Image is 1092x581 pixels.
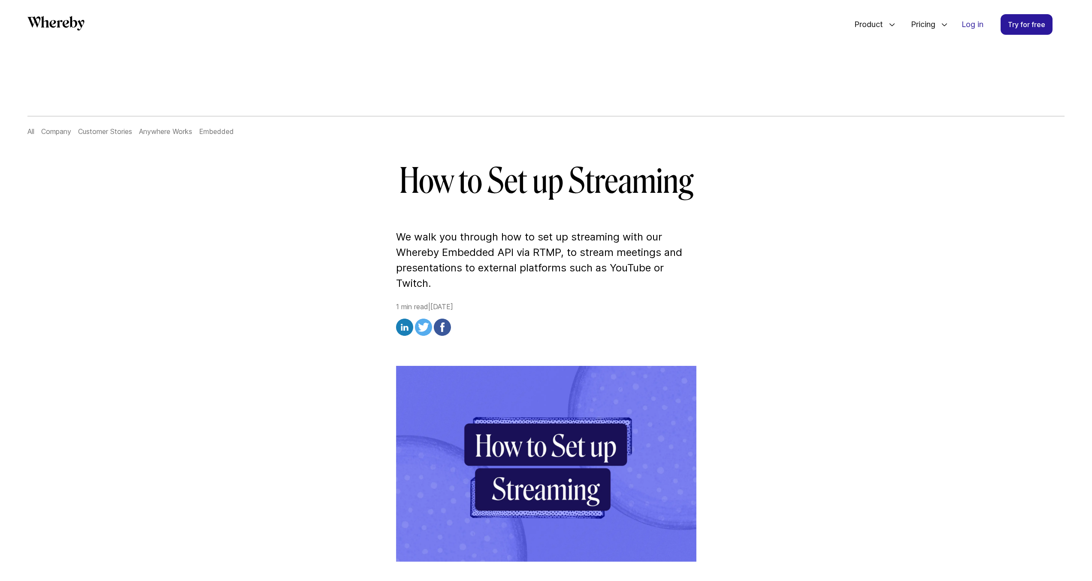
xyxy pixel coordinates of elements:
[396,229,696,291] p: We walk you through how to set up streaming with our Whereby Embedded API via RTMP, to stream mee...
[139,127,192,136] a: Anywhere Works
[41,127,71,136] a: Company
[846,10,885,39] span: Product
[299,161,793,202] h1: How to Set up Streaming
[27,127,34,136] a: All
[396,301,696,338] div: 1 min read | [DATE]
[27,16,85,33] a: Whereby
[415,319,432,336] img: twitter
[902,10,938,39] span: Pricing
[434,319,451,336] img: facebook
[78,127,132,136] a: Customer Stories
[1001,14,1053,35] a: Try for free
[396,319,413,336] img: linkedin
[27,16,85,30] svg: Whereby
[955,15,990,34] a: Log in
[199,127,234,136] a: Embedded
